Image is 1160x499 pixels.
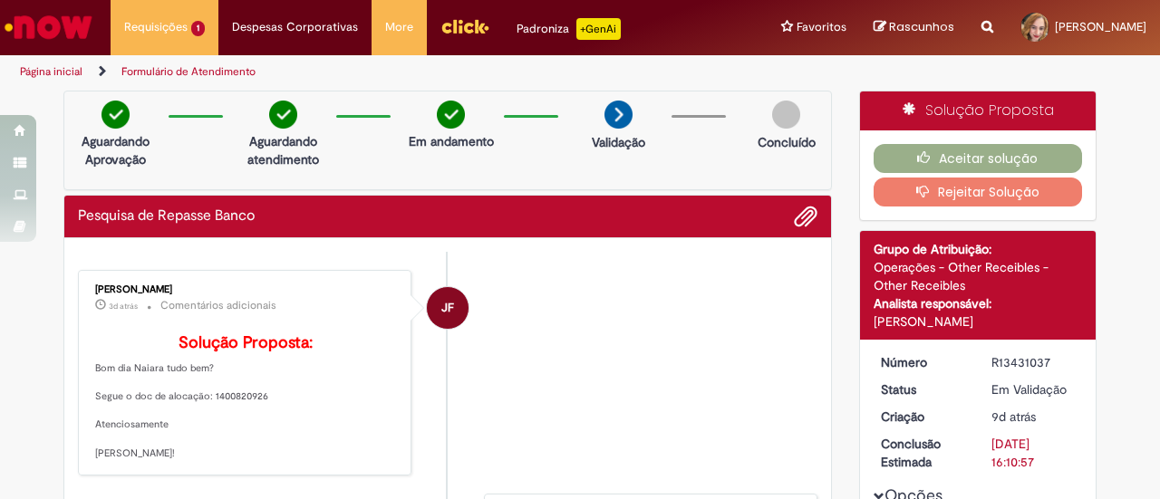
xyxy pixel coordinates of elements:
[991,408,1036,425] span: 9d atrás
[867,380,979,398] dt: Status
[576,18,621,40] p: +GenAi
[160,298,276,313] small: Comentários adicionais
[437,101,465,129] img: check-circle-green.png
[874,178,1083,206] button: Rejeitar Solução
[874,144,1083,173] button: Aceitar solução
[121,64,256,79] a: Formulário de Atendimento
[2,9,95,45] img: ServiceNow
[874,294,1083,312] div: Analista responsável:
[95,334,397,461] p: Bom dia Naiara tudo bem? Segue o doc de alocação: 1400820926 Atenciosamente [PERSON_NAME]!
[517,18,621,40] div: Padroniza
[991,435,1076,471] div: [DATE] 16:10:57
[874,19,954,36] a: Rascunhos
[109,301,138,312] span: 3d atrás
[772,101,800,129] img: img-circle-grey.png
[991,408,1036,425] time: 20/08/2025 09:10:53
[889,18,954,35] span: Rascunhos
[874,258,1083,294] div: Operações - Other Receibles - Other Receibles
[72,132,159,168] p: Aguardando Aprovação
[95,284,397,295] div: [PERSON_NAME]
[991,408,1076,426] div: 20/08/2025 09:10:53
[385,18,413,36] span: More
[991,353,1076,371] div: R13431037
[269,101,297,129] img: check-circle-green.png
[867,435,979,471] dt: Conclusão Estimada
[179,332,313,353] b: Solução Proposta:
[874,240,1083,258] div: Grupo de Atribuição:
[124,18,188,36] span: Requisições
[758,133,816,151] p: Concluído
[78,208,255,225] h2: Pesquisa de Repasse Banco Histórico de tíquete
[109,301,138,312] time: 26/08/2025 09:59:28
[604,101,633,129] img: arrow-next.png
[797,18,846,36] span: Favoritos
[441,286,454,330] span: JF
[101,101,130,129] img: check-circle-green.png
[14,55,759,89] ul: Trilhas de página
[592,133,645,151] p: Validação
[860,91,1097,130] div: Solução Proposta
[239,132,327,168] p: Aguardando atendimento
[867,408,979,426] dt: Criação
[440,13,489,40] img: click_logo_yellow_360x200.png
[867,353,979,371] dt: Número
[991,380,1076,398] div: Em Validação
[409,132,494,150] p: Em andamento
[1055,19,1146,34] span: [PERSON_NAME]
[191,21,205,36] span: 1
[20,64,82,79] a: Página inicial
[427,287,469,329] div: JAQUELINE FAUSTINO
[794,205,817,228] button: Adicionar anexos
[874,312,1083,331] div: [PERSON_NAME]
[232,18,358,36] span: Despesas Corporativas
